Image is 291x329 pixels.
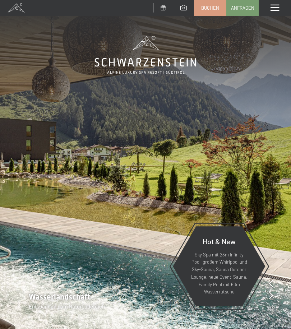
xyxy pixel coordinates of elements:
span: Wasserlandschaft [29,292,91,301]
span: Anfragen [231,5,254,11]
span: 8 [272,302,275,310]
a: Buchen [194,0,226,15]
a: Anfragen [227,0,258,15]
span: / [270,302,272,310]
span: 7 [267,302,270,310]
p: Sky Spa mit 23m Infinity Pool, großem Whirlpool und Sky-Sauna, Sauna Outdoor Lounge, neue Event-S... [190,251,248,296]
a: Hot & New Sky Spa mit 23m Infinity Pool, großem Whirlpool und Sky-Sauna, Sauna Outdoor Lounge, ne... [172,226,266,307]
span: Buchen [201,5,219,11]
span: Hot & New [203,237,236,246]
span: Entspannung am Naturbadeteich [29,303,105,310]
